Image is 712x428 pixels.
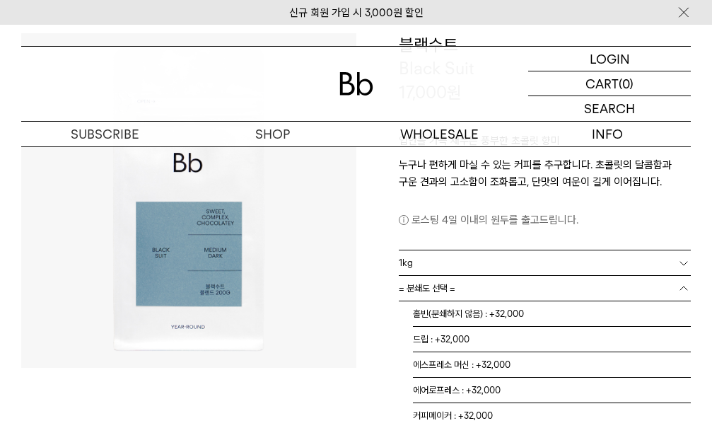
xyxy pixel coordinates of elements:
[528,71,691,96] a: CART (0)
[523,122,691,146] p: INFO
[413,378,691,403] li: 에어로프레스 : +32,000
[339,72,373,96] img: 로고
[356,122,524,146] p: WHOLESALE
[619,71,634,96] p: (0)
[413,352,691,378] li: 에스프레소 머신 : +32,000
[528,47,691,71] a: LOGIN
[21,33,356,369] img: 블랙수트
[399,276,455,301] span: = 분쇄도 선택 =
[399,250,413,275] span: 1kg
[399,212,691,229] p: 로스팅 4일 이내의 원두를 출고드립니다.
[189,122,356,146] a: SHOP
[584,96,635,121] p: SEARCH
[21,122,189,146] a: SUBSCRIBE
[413,301,691,327] li: 홀빈(분쇄하지 않음) : +32,000
[289,6,424,19] a: 신규 회원 가입 시 3,000원 할인
[399,156,691,190] p: 누구나 편하게 마실 수 있는 커피를 추구합니다. 초콜릿의 달콤함과 구운 견과의 고소함이 조화롭고, 단맛의 여운이 길게 이어집니다.
[413,327,691,352] li: 드립 : +32,000
[585,71,619,96] p: CART
[590,47,630,71] p: LOGIN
